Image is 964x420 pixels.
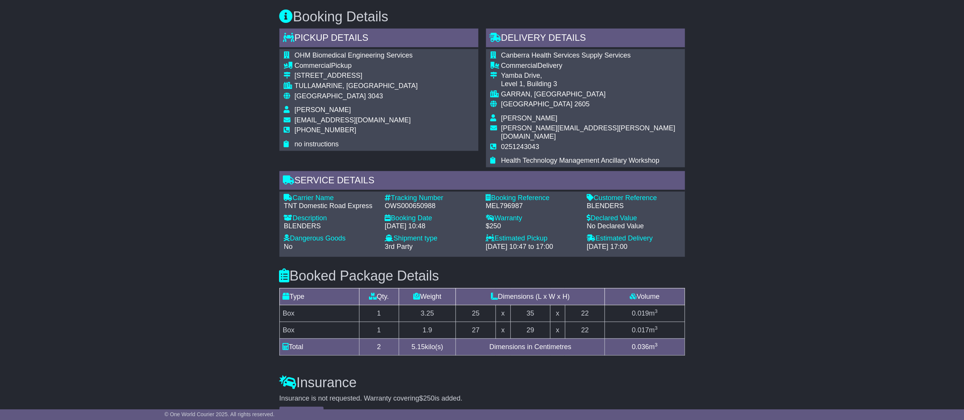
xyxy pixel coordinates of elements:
sup: 3 [655,308,658,314]
div: TULLAMARINE, [GEOGRAPHIC_DATA] [295,82,418,90]
div: Declared Value [587,214,680,223]
div: Dangerous Goods [284,234,377,243]
div: Shipment type [385,234,478,243]
span: $250 [419,394,435,402]
td: Box [279,322,359,338]
td: 25 [456,305,496,322]
div: Pickup [295,62,418,70]
span: 0.017 [632,326,649,334]
div: [DATE] 17:00 [587,243,680,251]
div: Customer Reference [587,194,680,202]
td: kilo(s) [399,338,456,355]
div: TNT Domestic Road Express [284,202,377,210]
td: Box [279,305,359,322]
td: 2 [359,338,399,355]
td: m [605,305,685,322]
div: Tracking Number [385,194,478,202]
td: 1 [359,322,399,338]
div: BLENDERS [587,202,680,210]
td: 3.25 [399,305,456,322]
span: 0.036 [632,343,649,351]
td: 22 [565,305,605,322]
span: [PERSON_NAME] [295,106,351,114]
div: MEL796987 [486,202,579,210]
span: 3rd Party [385,243,413,250]
td: 29 [510,322,550,338]
span: 5.15 [412,343,425,351]
div: No Declared Value [587,222,680,231]
div: Delivery [501,62,680,70]
button: Add Insurance [279,407,324,420]
span: Commercial [295,62,331,69]
span: Health Technology Management Ancillary Workshop [501,157,660,164]
div: [DATE] 10:48 [385,222,478,231]
div: OWS000650988 [385,202,478,210]
div: BLENDERS [284,222,377,231]
div: GARRAN, [GEOGRAPHIC_DATA] [501,90,680,99]
div: Booking Date [385,214,478,223]
span: no instructions [295,140,339,148]
td: m [605,322,685,338]
div: Estimated Pickup [486,234,579,243]
span: Canberra Health Services Supply Services [501,51,631,59]
span: 0251243043 [501,143,539,151]
td: Weight [399,288,456,305]
td: 22 [565,322,605,338]
span: Commercial [501,62,538,69]
span: OHM Biomedical Engineering Services [295,51,413,59]
div: Pickup Details [279,29,478,49]
div: Warranty [486,214,579,223]
span: 0.019 [632,309,649,317]
h3: Booking Details [279,9,685,24]
div: Description [284,214,377,223]
td: m [605,338,685,355]
td: 1.9 [399,322,456,338]
div: [STREET_ADDRESS] [295,72,418,80]
div: [DATE] 10:47 to 17:00 [486,243,579,251]
td: Volume [605,288,685,305]
span: No [284,243,293,250]
div: Service Details [279,171,685,192]
sup: 3 [655,342,658,348]
div: Carrier Name [284,194,377,202]
div: Level 1, Building 3 [501,80,680,88]
td: 27 [456,322,496,338]
div: Booking Reference [486,194,579,202]
td: 35 [510,305,550,322]
div: $250 [486,222,579,231]
span: [PERSON_NAME] [501,114,558,122]
div: Estimated Delivery [587,234,680,243]
td: x [550,322,565,338]
span: [GEOGRAPHIC_DATA] [501,100,573,108]
td: 1 [359,305,399,322]
span: © One World Courier 2025. All rights reserved. [165,411,275,417]
h3: Booked Package Details [279,268,685,284]
td: Dimensions (L x W x H) [456,288,605,305]
span: 2605 [574,100,590,108]
span: [PHONE_NUMBER] [295,126,356,134]
td: Total [279,338,359,355]
span: [EMAIL_ADDRESS][DOMAIN_NAME] [295,116,411,124]
h3: Insurance [279,375,685,390]
span: 3043 [368,92,383,100]
td: Qty. [359,288,399,305]
span: [GEOGRAPHIC_DATA] [295,92,366,100]
div: Yamba Drive, [501,72,680,80]
sup: 3 [655,325,658,331]
div: Delivery Details [486,29,685,49]
span: [PERSON_NAME][EMAIL_ADDRESS][PERSON_NAME][DOMAIN_NAME] [501,124,675,140]
td: x [496,305,510,322]
td: Type [279,288,359,305]
td: x [550,305,565,322]
td: x [496,322,510,338]
div: Insurance is not requested. Warranty covering is added. [279,394,685,403]
td: Dimensions in Centimetres [456,338,605,355]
